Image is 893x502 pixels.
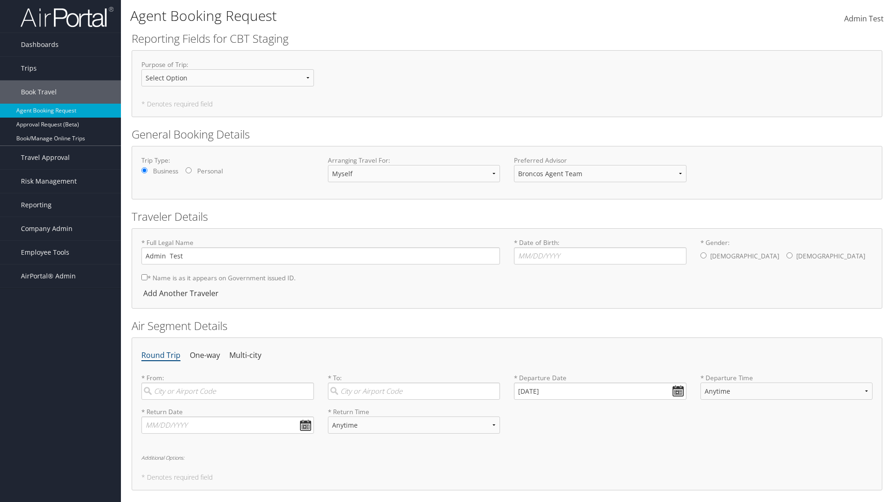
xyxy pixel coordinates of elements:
h2: Traveler Details [132,209,882,225]
label: * Departure Time [700,373,873,407]
a: Admin Test [844,5,884,33]
input: MM/DD/YYYY [141,416,314,434]
span: Admin Test [844,13,884,24]
label: [DEMOGRAPHIC_DATA] [796,247,865,265]
span: AirPortal® Admin [21,264,76,288]
label: [DEMOGRAPHIC_DATA] [710,247,779,265]
h2: Air Segment Details [132,318,882,334]
span: Dashboards [21,33,59,56]
input: * Gender:[DEMOGRAPHIC_DATA][DEMOGRAPHIC_DATA] [786,252,793,258]
span: Trips [21,57,37,80]
label: Arranging Travel For: [328,156,500,165]
h1: Agent Booking Request [130,6,633,26]
h5: * Denotes required field [141,101,873,107]
label: Personal [197,166,223,176]
select: * Departure Time [700,383,873,400]
input: City or Airport Code [141,383,314,400]
h2: Reporting Fields for CBT Staging [132,31,882,46]
div: Add Another Traveler [141,288,223,299]
input: City or Airport Code [328,383,500,400]
span: Travel Approval [21,146,70,169]
label: * To: [328,373,500,400]
label: Preferred Advisor [514,156,686,165]
span: Reporting [21,193,52,217]
label: Business [153,166,178,176]
li: Round Trip [141,347,180,364]
input: * Gender:[DEMOGRAPHIC_DATA][DEMOGRAPHIC_DATA] [700,252,706,258]
span: Company Admin [21,217,73,240]
label: * Date of Birth: [514,238,686,264]
input: * Name is as it appears on Government issued ID. [141,274,147,280]
label: * Full Legal Name [141,238,500,264]
label: Trip Type: [141,156,314,165]
label: * Departure Date [514,373,686,383]
h2: General Booking Details [132,126,882,142]
span: Book Travel [21,80,57,104]
span: Risk Management [21,170,77,193]
label: * From: [141,373,314,400]
span: Employee Tools [21,241,69,264]
input: * Date of Birth: [514,247,686,264]
h6: Additional Options: [141,455,873,460]
label: * Return Date [141,407,314,416]
input: * Full Legal Name [141,247,500,264]
input: MM/DD/YYYY [514,383,686,400]
h5: * Denotes required field [141,474,873,481]
li: Multi-city [229,347,261,364]
select: Purpose of Trip: [141,69,314,86]
label: * Return Time [328,407,500,416]
img: airportal-logo.png [20,6,113,28]
label: Purpose of Trip : [141,60,314,94]
li: One-way [190,347,220,364]
label: * Name is as it appears on Government issued ID. [141,269,296,286]
label: * Gender: [700,238,873,266]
